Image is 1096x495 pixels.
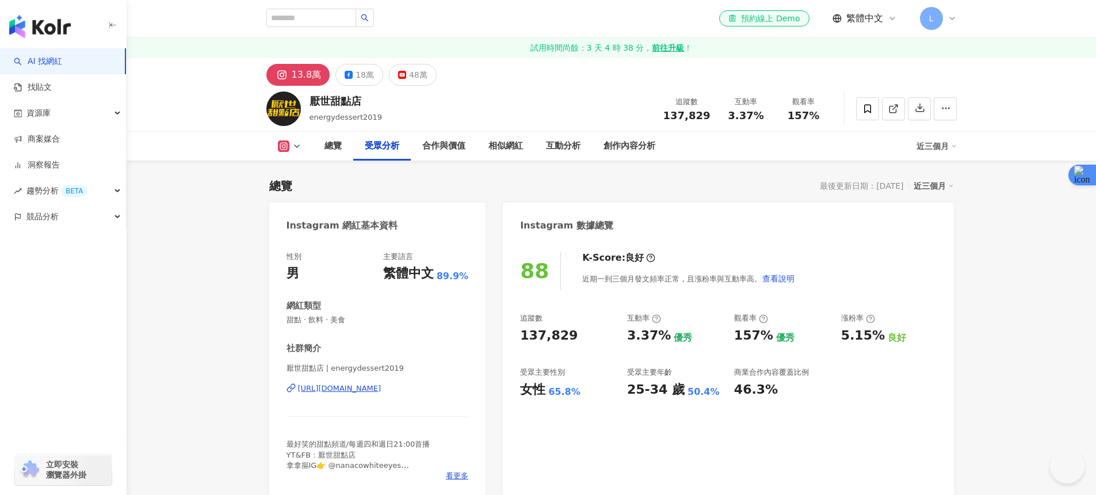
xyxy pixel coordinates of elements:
[582,267,795,290] div: 近期一到三個月發文頻率正常，且漲粉率與互動率高。
[841,327,885,345] div: 5.15%
[627,327,671,345] div: 3.37%
[627,313,661,323] div: 互動率
[820,181,903,191] div: 最後更新日期：[DATE]
[914,178,954,193] div: 近三個月
[520,313,543,323] div: 追蹤數
[46,459,86,480] span: 立即安裝 瀏覽器外掛
[26,204,59,230] span: 競品分析
[728,110,763,121] span: 3.37%
[26,100,51,126] span: 資源庫
[734,367,809,378] div: 商業合作內容覆蓋比例
[310,94,383,108] div: 厭世甜點店
[582,252,655,264] div: K-Score :
[688,386,720,398] div: 50.4%
[292,67,322,83] div: 13.8萬
[18,460,41,479] img: chrome extension
[548,386,581,398] div: 65.8%
[916,137,957,155] div: 近三個月
[287,219,398,232] div: Instagram 網紅基本資料
[788,110,820,121] span: 157%
[776,332,795,344] div: 優秀
[734,313,768,323] div: 觀看率
[287,300,321,312] div: 網紅類型
[663,109,711,121] span: 137,829
[389,64,437,86] button: 48萬
[762,267,795,290] button: 查看說明
[266,64,330,86] button: 13.8萬
[724,96,768,108] div: 互動率
[520,381,545,399] div: 女性
[269,178,292,194] div: 總覽
[335,64,383,86] button: 18萬
[674,332,692,344] div: 優秀
[663,96,711,108] div: 追蹤數
[361,14,369,22] span: search
[734,381,778,399] div: 46.3%
[627,381,685,399] div: 25-34 歲
[488,139,523,153] div: 相似網紅
[14,187,22,195] span: rise
[287,363,469,374] span: 厭世甜點店 | energydessert2019
[888,332,906,344] div: 良好
[520,327,578,345] div: 137,829
[422,139,465,153] div: 合作與價值
[728,13,800,24] div: 預約線上 Demo
[841,313,875,323] div: 漲粉率
[846,12,883,25] span: 繁體中文
[652,42,684,54] strong: 前往升級
[287,383,469,394] a: [URL][DOMAIN_NAME]
[14,159,60,171] a: 洞察報告
[409,67,427,83] div: 48萬
[604,139,655,153] div: 創作內容分析
[287,252,301,262] div: 性別
[719,10,809,26] a: 預約線上 Demo
[383,252,413,262] div: 主要語言
[61,185,87,197] div: BETA
[625,252,644,264] div: 良好
[287,315,469,325] span: 甜點 · 飲料 · 美食
[446,471,468,481] span: 看更多
[14,134,60,145] a: 商案媒合
[782,96,826,108] div: 觀看率
[383,265,434,283] div: 繁體中文
[26,178,87,204] span: 趨勢分析
[734,327,773,345] div: 157%
[1050,449,1084,483] iframe: Help Scout Beacon - Open
[15,454,112,485] a: chrome extension立即安裝 瀏覽器外掛
[356,67,374,83] div: 18萬
[365,139,399,153] div: 受眾分析
[520,259,549,283] div: 88
[520,219,613,232] div: Instagram 數據總覽
[9,15,71,38] img: logo
[929,12,934,25] span: L
[14,82,52,93] a: 找貼文
[627,367,672,378] div: 受眾主要年齡
[324,139,342,153] div: 總覽
[266,92,301,126] img: KOL Avatar
[546,139,581,153] div: 互動分析
[127,37,1096,58] a: 試用時間尚餘：3 天 4 時 38 分，前往升級！
[310,113,383,121] span: energydessert2019
[762,274,795,283] span: 查看說明
[437,270,469,283] span: 89.9%
[287,342,321,355] div: 社群簡介
[520,367,565,378] div: 受眾主要性別
[287,265,299,283] div: 男
[14,56,62,67] a: searchAI 找網紅
[298,383,381,394] div: [URL][DOMAIN_NAME]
